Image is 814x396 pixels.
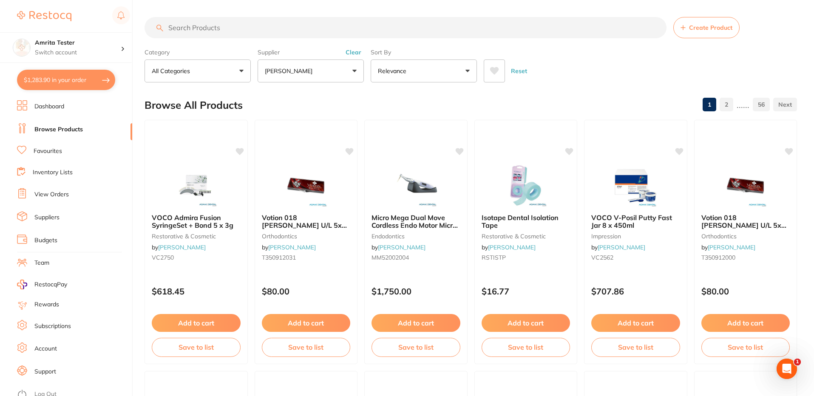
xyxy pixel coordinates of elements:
a: [PERSON_NAME] [158,243,206,251]
small: endodontics [372,233,460,240]
small: impression [591,233,680,240]
span: Votion 018 [PERSON_NAME] U/L 5x5 Hks 345, OS Pad U/L 4/5 SPK [262,213,347,245]
span: T350912031 [262,254,296,261]
button: Add to cart [591,314,680,332]
button: $1,283.90 in your order [17,70,115,90]
span: VC2562 [591,254,613,261]
a: Suppliers [34,213,60,222]
button: Clear [343,48,364,56]
a: [PERSON_NAME] [378,243,425,251]
span: 1 [794,359,801,365]
img: RestocqPay [17,280,27,289]
a: Dashboard [34,102,64,111]
a: Subscriptions [34,322,71,331]
span: VOCO Admira Fusion SyringeSet + Bond 5 x 3g [152,213,233,229]
span: Votion 018 [PERSON_NAME] U/L 5x5 SPK [701,213,786,238]
a: 1 [703,96,716,113]
b: VOCO Admira Fusion SyringeSet + Bond 5 x 3g [152,214,241,229]
p: $1,750.00 [372,286,460,296]
p: $707.86 [591,286,680,296]
b: Isotape Dental Isolation Tape [482,214,570,229]
img: Votion 018 Roth U/L 5x5 SPK [718,164,773,207]
button: Save to list [152,338,241,356]
img: Restocq Logo [17,11,71,21]
span: by [482,243,536,251]
input: Search Products [145,17,667,38]
b: Votion 018 Roth U/L 5x5 Hks 345, OS Pad U/L 4/5 SPK [262,214,351,229]
b: Micro Mega Dual Move Cordless Endo Motor Micro Mega [372,214,460,229]
a: Support [34,368,56,376]
span: RestocqPay [34,280,67,289]
small: restorative & cosmetic [482,233,570,240]
p: $80.00 [701,286,790,296]
button: Save to list [482,338,570,356]
a: [PERSON_NAME] [268,243,316,251]
p: All Categories [152,67,193,75]
h4: Amrita Tester [35,39,121,47]
a: [PERSON_NAME] [708,243,755,251]
span: Micro Mega Dual Move Cordless Endo Motor Micro Mega [372,213,458,238]
span: Isotape Dental Isolation Tape [482,213,559,229]
a: Account [34,345,57,353]
p: ...... [737,100,749,110]
button: Add to cart [701,314,790,332]
a: Budgets [34,236,57,245]
span: by [262,243,316,251]
p: $16.77 [482,286,570,296]
img: Votion 018 Roth U/L 5x5 Hks 345, OS Pad U/L 4/5 SPK [278,164,334,207]
span: by [152,243,206,251]
button: Save to list [372,338,460,356]
img: Micro Mega Dual Move Cordless Endo Motor Micro Mega [388,164,443,207]
span: RSTISTP [482,254,506,261]
b: VOCO V-Posil Putty Fast Jar 8 x 450ml [591,214,680,229]
a: [PERSON_NAME] [488,243,536,251]
a: RestocqPay [17,280,67,289]
button: Save to list [262,338,351,356]
p: Relevance [378,67,410,75]
button: Save to list [701,338,790,356]
label: Sort By [371,48,477,56]
p: [PERSON_NAME] [265,67,316,75]
img: Isotape Dental Isolation Tape [498,164,553,207]
button: Add to cart [152,314,241,332]
img: VOCO Admira Fusion SyringeSet + Bond 5 x 3g [168,164,224,207]
a: Rewards [34,300,59,309]
a: Browse Products [34,125,83,134]
button: [PERSON_NAME] [258,59,364,82]
span: T350912000 [701,254,735,261]
a: Inventory Lists [33,168,73,177]
a: 2 [720,96,733,113]
a: View Orders [34,190,69,199]
span: by [701,243,755,251]
a: Restocq Logo [17,6,71,26]
button: Add to cart [372,314,460,332]
b: Votion 018 Roth U/L 5x5 SPK [701,214,790,229]
span: MM52002004 [372,254,409,261]
img: Amrita Tester [13,39,30,56]
p: $618.45 [152,286,241,296]
small: restorative & cosmetic [152,233,241,240]
span: VOCO V-Posil Putty Fast Jar 8 x 450ml [591,213,672,229]
button: Relevance [371,59,477,82]
p: $80.00 [262,286,351,296]
span: by [591,243,645,251]
a: [PERSON_NAME] [598,243,645,251]
img: VOCO V-Posil Putty Fast Jar 8 x 450ml [608,164,663,207]
span: Create Product [689,24,732,31]
button: Reset [508,59,530,82]
a: 56 [753,96,770,113]
small: orthodontics [262,233,351,240]
small: orthodontics [701,233,790,240]
button: All Categories [145,59,251,82]
p: Switch account [35,48,121,57]
a: Team [34,259,49,267]
button: Save to list [591,338,680,356]
button: Create Product [673,17,740,38]
label: Supplier [258,48,364,56]
a: Favourites [34,147,62,156]
label: Category [145,48,251,56]
span: VC2750 [152,254,174,261]
h2: Browse All Products [145,99,243,111]
iframe: Intercom live chat [777,359,797,379]
span: by [372,243,425,251]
